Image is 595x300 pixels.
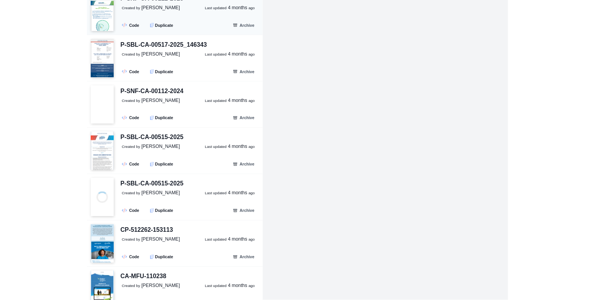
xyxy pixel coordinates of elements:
button: Archive [229,160,259,169]
div: CA-MFU-110238 [121,272,167,282]
small: Last updated [205,145,227,149]
button: Duplicate [146,252,177,261]
div: P-SNF-CA-00112-2024 [121,87,184,96]
a: Last updated 4 months ago [205,5,255,11]
div: P-SBL-CA-00515-2025 [121,133,184,143]
span: [PERSON_NAME] [141,283,180,289]
button: Archive [229,67,259,76]
span: [PERSON_NAME] [141,144,180,149]
a: Last updated 4 months ago [205,51,255,58]
button: Duplicate [146,67,177,76]
button: Duplicate [146,206,177,215]
small: Last updated [205,6,227,10]
a: Code [119,206,143,215]
span: [PERSON_NAME] [141,237,180,242]
small: ago [248,52,255,56]
small: ago [248,191,255,195]
small: ago [248,6,255,10]
small: ago [248,98,255,103]
a: Code [119,113,143,122]
a: Last updated 4 months ago [205,283,255,290]
a: Code [119,67,143,76]
a: Last updated 4 months ago [205,190,255,197]
small: Created by [122,191,140,195]
a: Last updated 4 months ago [205,97,255,104]
span: [PERSON_NAME] [141,98,180,103]
small: Created by [122,52,140,56]
small: Last updated [205,191,227,195]
div: P-SBL-CA-00515-2025 [121,179,184,189]
div: CP-512262-153113 [121,226,173,235]
small: Created by [122,98,140,103]
small: ago [248,238,255,242]
small: Last updated [205,52,227,56]
div: P-SBL-CA-00517-2025_146343 [121,40,207,50]
small: Created by [122,6,140,10]
button: Duplicate [146,160,177,169]
small: ago [248,145,255,149]
small: ago [248,284,255,288]
span: [PERSON_NAME] [141,190,180,196]
a: Last updated 4 months ago [205,236,255,243]
button: Archive [229,21,259,30]
button: Archive [229,113,259,122]
small: Last updated [205,98,227,103]
small: Created by [122,145,140,149]
small: Created by [122,238,140,242]
button: Duplicate [146,113,177,122]
a: Code [119,21,143,30]
button: Duplicate [146,21,177,30]
button: Archive [229,206,259,215]
button: Archive [229,252,259,261]
small: Last updated [205,284,227,288]
span: [PERSON_NAME] [141,51,180,57]
a: Code [119,252,143,261]
a: Last updated 4 months ago [205,144,255,151]
a: Code [119,160,143,169]
small: Created by [122,284,140,288]
span: [PERSON_NAME] [141,5,180,10]
small: Last updated [205,238,227,242]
